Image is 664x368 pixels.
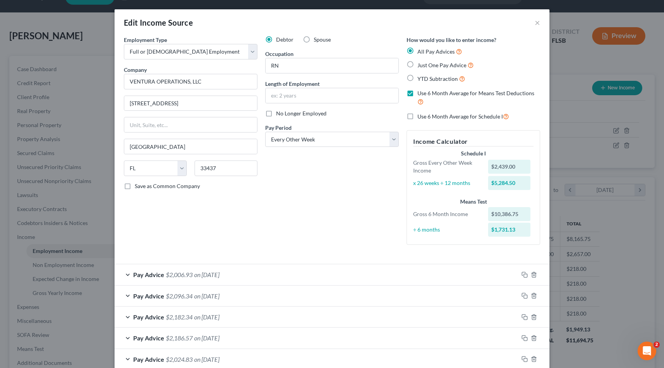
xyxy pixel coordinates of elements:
[194,271,219,278] span: on [DATE]
[194,356,219,363] span: on [DATE]
[166,292,193,300] span: $2,096.34
[133,271,164,278] span: Pay Advice
[413,198,534,206] div: Means Test
[124,17,193,28] div: Edit Income Source
[166,313,193,321] span: $2,182.34
[409,179,484,187] div: x 26 weeks ÷ 12 months
[413,137,534,147] h5: Income Calculator
[195,160,257,176] input: Enter zip...
[265,124,292,131] span: Pay Period
[194,313,219,321] span: on [DATE]
[417,62,466,68] span: Just One Pay Advice
[135,183,200,189] span: Save as Common Company
[488,223,531,237] div: $1,731.13
[638,342,656,360] iframe: Intercom live chat
[265,80,320,88] label: Length of Employment
[166,334,193,342] span: $2,186.57
[124,37,167,43] span: Employment Type
[417,90,534,96] span: Use 6 Month Average for Means Test Deductions
[124,74,257,89] input: Search company by name...
[133,292,164,300] span: Pay Advice
[166,356,193,363] span: $2,024.83
[266,88,398,103] input: ex: 2 years
[133,334,164,342] span: Pay Advice
[407,36,496,44] label: How would you like to enter income?
[654,342,660,348] span: 2
[124,66,147,73] span: Company
[276,36,294,43] span: Debtor
[488,160,531,174] div: $2,439.00
[488,176,531,190] div: $5,284.50
[535,18,540,27] button: ×
[265,50,294,58] label: Occupation
[276,110,327,117] span: No Longer Employed
[166,271,193,278] span: $2,006.93
[133,356,164,363] span: Pay Advice
[124,117,257,132] input: Unit, Suite, etc...
[266,58,398,73] input: --
[409,226,484,234] div: ÷ 6 months
[409,210,484,218] div: Gross 6 Month Income
[417,48,455,55] span: All Pay Advices
[124,139,257,154] input: Enter city...
[413,150,534,157] div: Schedule I
[194,334,219,342] span: on [DATE]
[194,292,219,300] span: on [DATE]
[417,113,503,120] span: Use 6 Month Average for Schedule I
[314,36,331,43] span: Spouse
[417,75,458,82] span: YTD Subtraction
[124,96,257,111] input: Enter address...
[488,207,531,221] div: $10,386.75
[409,159,484,174] div: Gross Every Other Week Income
[133,313,164,321] span: Pay Advice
